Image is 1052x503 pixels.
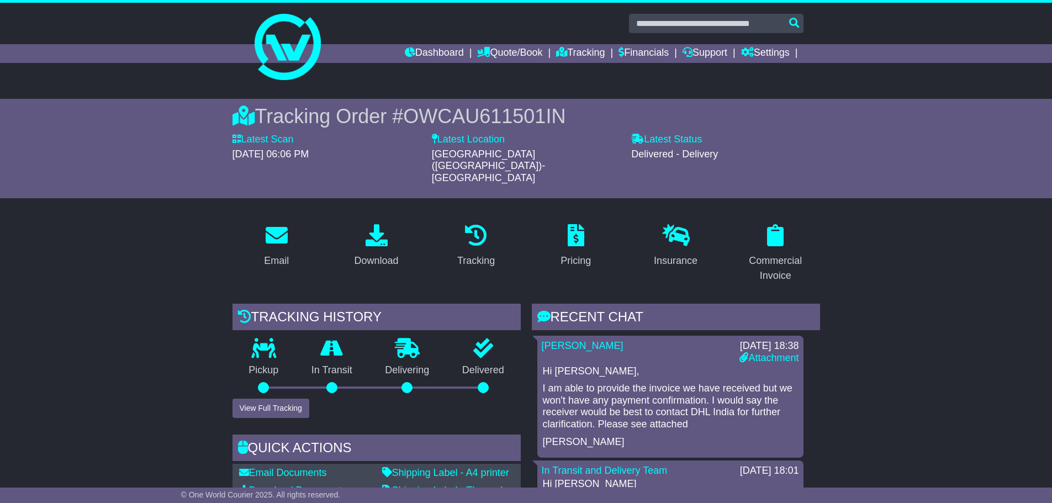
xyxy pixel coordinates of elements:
p: Hi [PERSON_NAME], [543,366,798,378]
p: Delivered [446,364,521,377]
label: Latest Scan [232,134,294,146]
a: [PERSON_NAME] [542,340,623,351]
a: Financials [618,44,669,63]
span: [DATE] 06:06 PM [232,149,309,160]
p: Hi [PERSON_NAME] [543,478,798,490]
label: Latest Location [432,134,505,146]
div: [DATE] 18:38 [739,340,799,352]
div: Tracking history [232,304,521,333]
div: Commercial Invoice [738,253,813,283]
a: Download Documents [239,485,346,496]
div: RECENT CHAT [532,304,820,333]
div: Pricing [561,253,591,268]
a: Tracking [450,220,502,272]
a: In Transit and Delivery Team [542,465,668,476]
p: I am able to provide the invoice we have received but we won't have any payment confirmation. I w... [543,383,798,430]
label: Latest Status [631,134,702,146]
a: Download [347,220,405,272]
div: Insurance [654,253,697,268]
a: Commercial Invoice [731,220,820,287]
button: View Full Tracking [232,399,309,418]
a: Pricing [553,220,598,272]
span: [GEOGRAPHIC_DATA] ([GEOGRAPHIC_DATA])-[GEOGRAPHIC_DATA] [432,149,545,183]
a: Dashboard [405,44,464,63]
div: Tracking Order # [232,104,820,128]
p: [PERSON_NAME] [543,436,798,448]
a: Quote/Book [477,44,542,63]
a: Email Documents [239,467,327,478]
span: OWCAU611501IN [403,105,565,128]
span: © One World Courier 2025. All rights reserved. [181,490,341,499]
a: Settings [741,44,790,63]
p: Delivering [369,364,446,377]
a: Shipping Label - A4 printer [382,467,509,478]
div: [DATE] 18:01 [740,465,799,477]
p: Pickup [232,364,295,377]
div: Download [354,253,398,268]
a: Attachment [739,352,799,363]
span: Delivered - Delivery [631,149,718,160]
div: Email [264,253,289,268]
div: Quick Actions [232,435,521,464]
p: In Transit [295,364,369,377]
a: Tracking [556,44,605,63]
a: Email [257,220,296,272]
div: Tracking [457,253,495,268]
a: Support [683,44,727,63]
a: Insurance [647,220,705,272]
